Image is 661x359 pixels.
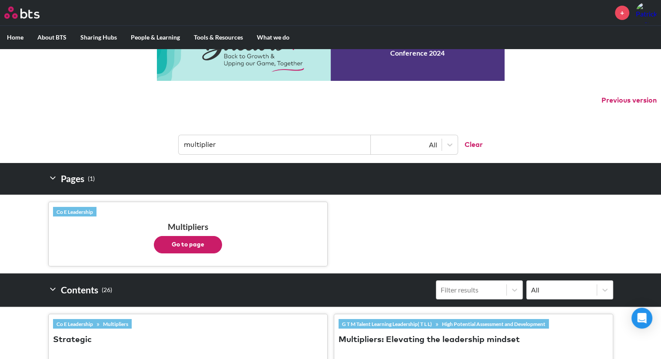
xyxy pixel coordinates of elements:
label: About BTS [30,26,73,49]
small: ( 1 ) [88,173,95,185]
label: Tools & Resources [187,26,250,49]
h2: Contents [48,280,112,299]
h3: Multipliers [53,222,323,253]
a: Co E Leadership [53,319,96,329]
img: BTS Logo [4,7,40,19]
button: Go to page [154,236,222,253]
button: Multipliers: Elevating the leadership mindset [339,334,520,346]
label: What we do [250,26,296,49]
small: ( 26 ) [102,284,112,296]
input: Find contents, pages and demos... [179,135,371,154]
div: Open Intercom Messenger [631,308,652,329]
div: » [53,319,132,329]
a: Co E Leadership [53,207,96,216]
label: People & Learning [124,26,187,49]
div: » [339,319,549,329]
div: All [531,285,592,295]
a: Profile [636,2,657,23]
h2: Pages [48,170,95,187]
a: Go home [4,7,56,19]
a: High Potential Assessment and Development [438,319,549,329]
button: Strategic [53,334,92,346]
a: Multipliers [100,319,132,329]
a: G T M Talent Learning Leadership( T L L) [339,319,435,329]
button: Clear [458,135,483,154]
div: All [375,140,437,150]
button: Previous version [601,96,657,105]
div: Filter results [441,285,502,295]
a: + [615,6,629,20]
label: Sharing Hubs [73,26,124,49]
img: Patrick Roeroe [636,2,657,23]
